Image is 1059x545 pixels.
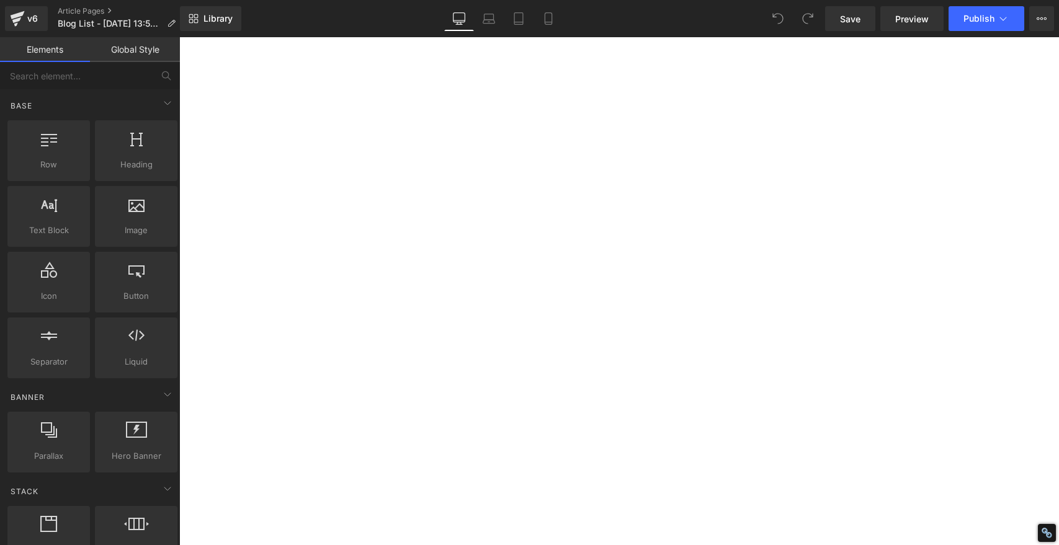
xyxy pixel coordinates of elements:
[58,6,185,16] a: Article Pages
[11,355,86,368] span: Separator
[25,11,40,27] div: v6
[11,290,86,303] span: Icon
[11,224,86,237] span: Text Block
[1029,6,1054,31] button: More
[180,6,241,31] a: New Library
[795,6,820,31] button: Redo
[203,13,233,24] span: Library
[474,6,504,31] a: Laptop
[11,450,86,463] span: Parallax
[58,19,162,29] span: Blog List - [DATE] 13:57:10
[1041,527,1053,539] div: Restore Info Box &#10;&#10;NoFollow Info:&#10; META-Robots NoFollow: &#09;true&#10; META-Robots N...
[99,158,174,171] span: Heading
[880,6,944,31] a: Preview
[963,14,994,24] span: Publish
[949,6,1024,31] button: Publish
[5,6,48,31] a: v6
[90,37,180,62] a: Global Style
[9,391,46,403] span: Banner
[99,290,174,303] span: Button
[840,12,860,25] span: Save
[99,224,174,237] span: Image
[9,485,40,497] span: Stack
[99,355,174,368] span: Liquid
[895,12,929,25] span: Preview
[11,158,86,171] span: Row
[534,6,563,31] a: Mobile
[99,450,174,463] span: Hero Banner
[766,6,790,31] button: Undo
[504,6,534,31] a: Tablet
[444,6,474,31] a: Desktop
[9,100,34,112] span: Base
